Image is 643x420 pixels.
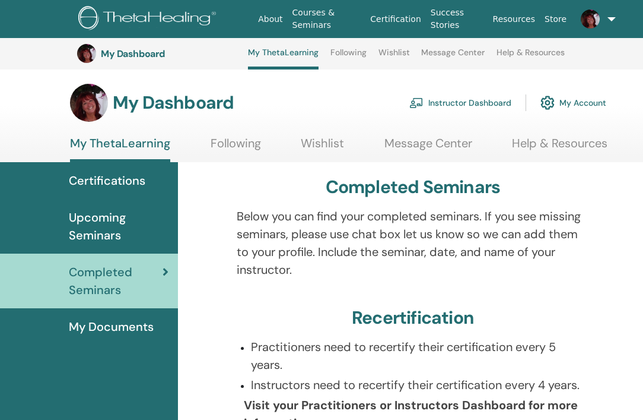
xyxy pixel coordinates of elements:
a: Help & Resources [512,136,607,159]
span: Certifications [69,172,145,190]
h3: Recertification [352,307,474,329]
h3: My Dashboard [101,48,219,59]
p: Instructors need to recertify their certification every 4 years. [251,376,590,394]
img: default.jpg [581,10,600,29]
img: cog.svg [540,93,555,113]
a: Wishlist [378,48,410,67]
a: Help & Resources [496,48,565,67]
a: Wishlist [301,136,344,159]
a: My ThetaLearning [70,136,170,162]
a: Message Center [384,136,472,159]
p: Below you can find your completed seminars. If you see missing seminars, please use chat box let ... [237,207,590,279]
a: Success Stories [426,2,488,36]
a: My Account [540,90,606,116]
a: Certification [365,8,425,30]
a: Resources [488,8,540,30]
h3: Completed Seminars [326,176,501,198]
img: default.jpg [77,44,96,63]
span: My Documents [69,318,154,336]
a: Following [330,48,367,67]
a: About [253,8,287,30]
a: My ThetaLearning [248,48,319,70]
a: Store [540,8,571,30]
p: Practitioners need to recertify their certification every 5 years. [251,338,590,374]
span: Completed Seminars [69,263,163,299]
a: Following [211,136,261,159]
img: default.jpg [70,84,108,122]
h3: My Dashboard [113,92,234,113]
a: Courses & Seminars [288,2,366,36]
a: Instructor Dashboard [409,90,511,116]
img: logo.png [78,6,220,33]
span: Upcoming Seminars [69,209,168,244]
a: Message Center [421,48,485,67]
img: chalkboard-teacher.svg [409,97,424,108]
